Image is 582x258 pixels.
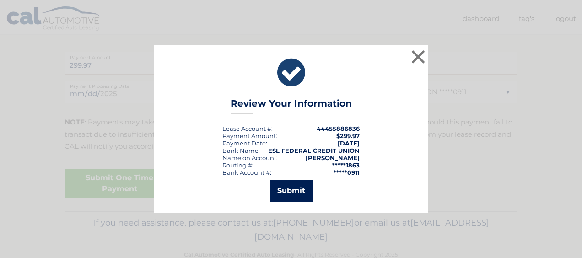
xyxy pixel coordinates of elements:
[222,140,267,147] div: :
[409,48,427,66] button: ×
[222,140,266,147] span: Payment Date
[306,154,360,161] strong: [PERSON_NAME]
[222,132,277,140] div: Payment Amount:
[222,161,253,169] div: Routing #:
[222,147,260,154] div: Bank Name:
[222,154,278,161] div: Name on Account:
[231,98,352,114] h3: Review Your Information
[317,125,360,132] strong: 44455886836
[338,140,360,147] span: [DATE]
[222,125,273,132] div: Lease Account #:
[270,180,313,202] button: Submit
[268,147,360,154] strong: ESL FEDERAL CREDIT UNION
[222,169,271,176] div: Bank Account #:
[336,132,360,140] span: $299.97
